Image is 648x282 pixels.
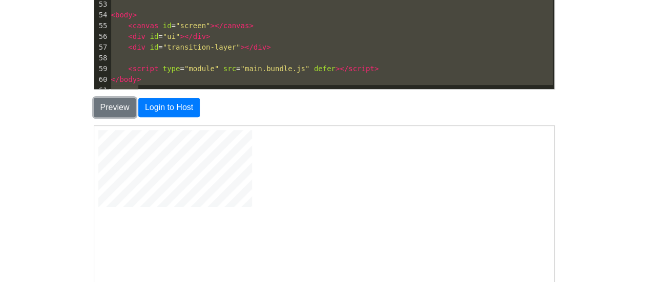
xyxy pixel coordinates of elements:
span: div [133,32,145,40]
span: div [133,43,145,51]
span: ></ [336,64,348,73]
span: "module" [184,64,219,73]
div: 56 [94,31,109,42]
span: </ [111,75,120,83]
button: Preview [94,98,136,117]
span: < [128,21,132,30]
span: > [137,75,141,83]
span: "screen" [176,21,210,30]
span: < [128,43,132,51]
span: div [193,32,206,40]
span: > [266,43,270,51]
span: body [115,11,133,19]
span: < [111,11,115,19]
span: defer [314,64,336,73]
span: canvas [223,21,249,30]
button: Login to Host [138,98,200,117]
div: 60 [94,74,109,85]
span: > [206,32,210,40]
div: 54 [94,10,109,20]
span: ></ [210,21,223,30]
div: 57 [94,42,109,53]
div: 61 [94,85,109,96]
span: src [223,64,236,73]
div: 55 [94,20,109,31]
span: < [128,32,132,40]
span: id [150,32,158,40]
span: script [133,64,159,73]
span: > [133,11,137,19]
div: 59 [94,63,109,74]
span: div [254,43,266,51]
span: < [128,64,132,73]
span: = [111,32,211,40]
span: = [111,21,254,30]
div: 58 [94,53,109,63]
span: body [119,75,137,83]
span: type [163,64,180,73]
span: id [150,43,158,51]
span: > [374,64,379,73]
span: script [348,64,374,73]
span: = [111,43,271,51]
span: "main.bundle.js" [240,64,309,73]
span: canvas [133,21,159,30]
span: = = [111,64,379,73]
span: > [249,21,253,30]
span: ></ [240,43,253,51]
span: "ui" [163,32,180,40]
span: ></ [180,32,193,40]
span: "transition-layer" [163,43,241,51]
span: id [163,21,172,30]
